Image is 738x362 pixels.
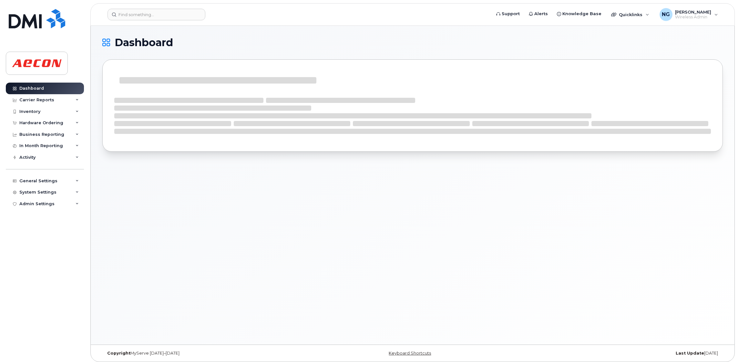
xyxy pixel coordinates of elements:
[676,351,704,356] strong: Last Update
[102,351,309,356] div: MyServe [DATE]–[DATE]
[115,38,173,47] span: Dashboard
[107,351,130,356] strong: Copyright
[389,351,431,356] a: Keyboard Shortcuts
[516,351,723,356] div: [DATE]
